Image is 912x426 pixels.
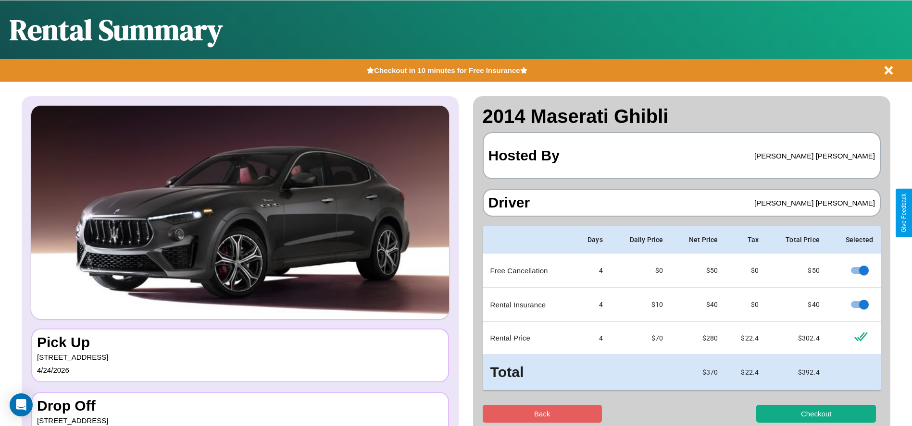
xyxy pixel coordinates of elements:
td: $ 22.4 [725,354,766,390]
h1: Rental Summary [10,10,223,49]
td: 4 [573,288,611,322]
td: $0 [725,288,766,322]
th: Days [573,226,611,254]
td: $ 50 [766,254,827,288]
p: [STREET_ADDRESS] [37,351,443,364]
button: Back [483,405,602,423]
b: Checkout in 10 minutes for Free Insurance [374,66,520,74]
td: $10 [611,288,671,322]
th: Tax [725,226,766,254]
h3: Driver [488,195,530,211]
h3: Total [490,362,565,383]
h2: 2014 Maserati Ghibli [483,106,881,127]
h3: Drop Off [37,398,443,414]
p: 4 / 24 / 2026 [37,364,443,377]
button: Checkout [756,405,876,423]
td: $ 50 [671,254,725,288]
td: $ 70 [611,322,671,354]
th: Total Price [766,226,827,254]
td: $ 302.4 [766,322,827,354]
th: Selected [827,226,881,254]
td: $ 392.4 [766,354,827,390]
th: Daily Price [611,226,671,254]
p: Rental Insurance [490,298,565,311]
td: 4 [573,254,611,288]
p: Rental Price [490,331,565,344]
div: Open Intercom Messenger [10,393,33,416]
td: 4 [573,322,611,354]
td: $ 22.4 [725,322,766,354]
td: $0 [725,254,766,288]
td: $0 [611,254,671,288]
p: [PERSON_NAME] [PERSON_NAME] [754,196,875,209]
div: Give Feedback [900,194,907,232]
p: [PERSON_NAME] [PERSON_NAME] [754,149,875,162]
td: $ 370 [671,354,725,390]
td: $ 280 [671,322,725,354]
td: $ 40 [766,288,827,322]
h3: Hosted By [488,138,560,173]
th: Net Price [671,226,725,254]
p: Free Cancellation [490,264,565,277]
td: $ 40 [671,288,725,322]
h3: Pick Up [37,334,443,351]
table: simple table [483,226,881,390]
